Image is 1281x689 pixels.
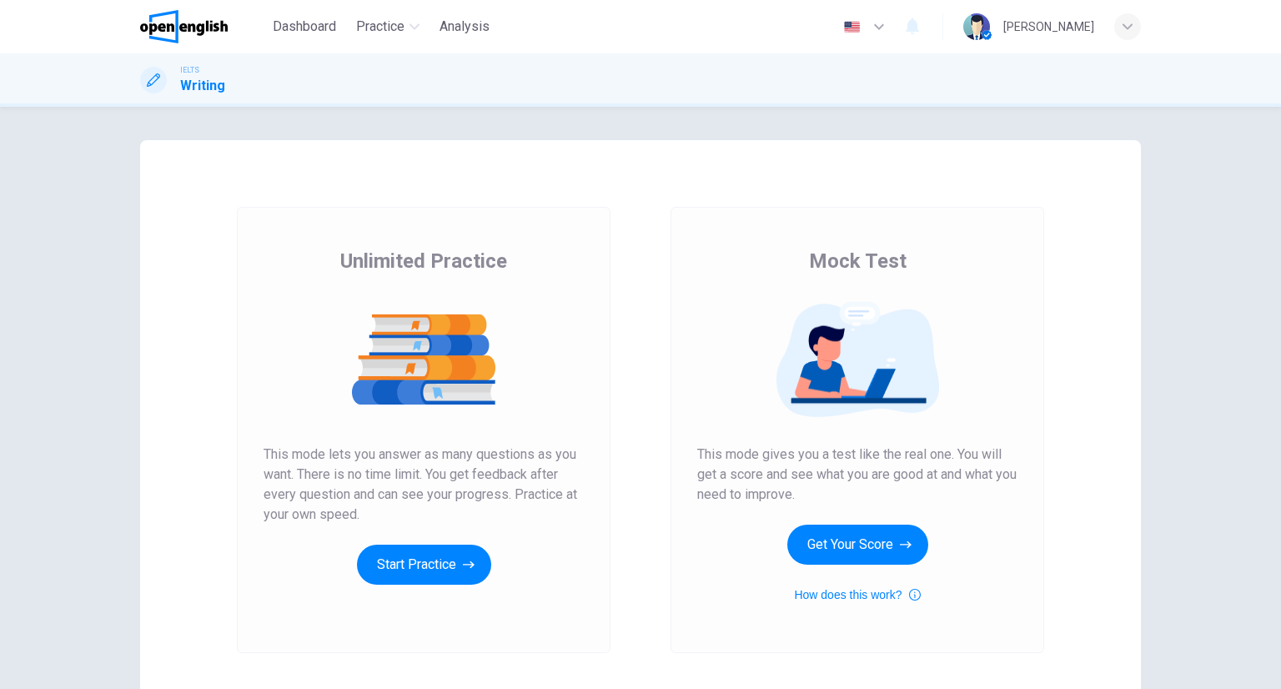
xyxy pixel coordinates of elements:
[433,12,496,42] button: Analysis
[356,17,404,37] span: Practice
[140,10,266,43] a: OpenEnglish logo
[349,12,426,42] button: Practice
[440,17,490,37] span: Analysis
[180,76,225,96] h1: Writing
[340,248,507,274] span: Unlimited Practice
[357,545,491,585] button: Start Practice
[264,445,584,525] span: This mode lets you answer as many questions as you want. There is no time limit. You get feedback...
[273,17,336,37] span: Dashboard
[787,525,928,565] button: Get Your Score
[697,445,1017,505] span: This mode gives you a test like the real one. You will get a score and see what you are good at a...
[180,64,199,76] span: IELTS
[794,585,920,605] button: How does this work?
[266,12,343,42] button: Dashboard
[841,21,862,33] img: en
[140,10,228,43] img: OpenEnglish logo
[963,13,990,40] img: Profile picture
[1003,17,1094,37] div: [PERSON_NAME]
[809,248,907,274] span: Mock Test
